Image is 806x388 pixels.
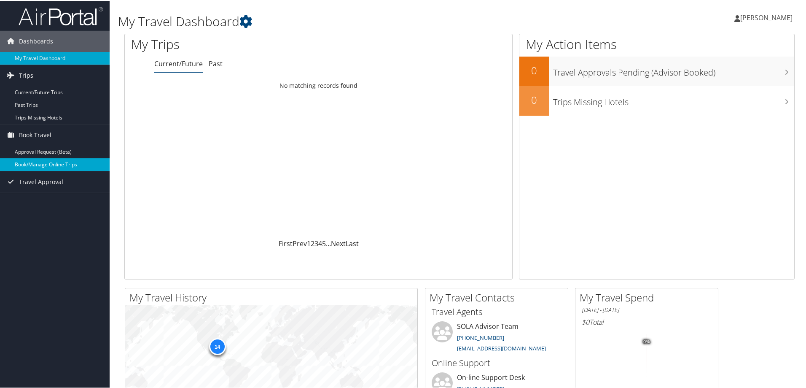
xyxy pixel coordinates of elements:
[430,290,568,304] h2: My Travel Contacts
[457,344,546,351] a: [EMAIL_ADDRESS][DOMAIN_NAME]
[519,92,549,106] h2: 0
[125,77,512,92] td: No matching records found
[432,356,562,368] h3: Online Support
[19,64,33,85] span: Trips
[457,333,504,341] a: [PHONE_NUMBER]
[432,305,562,317] h3: Travel Agents
[19,124,51,145] span: Book Travel
[582,305,712,313] h6: [DATE] - [DATE]
[326,238,331,247] span: …
[331,238,346,247] a: Next
[580,290,718,304] h2: My Travel Spend
[279,238,293,247] a: First
[519,62,549,77] h2: 0
[129,290,417,304] h2: My Travel History
[19,5,103,25] img: airportal-logo.png
[734,4,801,30] a: [PERSON_NAME]
[209,58,223,68] a: Past
[740,12,793,22] span: [PERSON_NAME]
[553,91,794,107] h3: Trips Missing Hotels
[322,238,326,247] a: 5
[582,317,712,326] h6: Total
[519,35,794,52] h1: My Action Items
[553,62,794,78] h3: Travel Approvals Pending (Advisor Booked)
[643,339,650,344] tspan: 0%
[427,320,566,355] li: SOLA Advisor Team
[307,238,311,247] a: 1
[582,317,589,326] span: $0
[519,56,794,85] a: 0Travel Approvals Pending (Advisor Booked)
[318,238,322,247] a: 4
[19,171,63,192] span: Travel Approval
[314,238,318,247] a: 3
[118,12,573,30] h1: My Travel Dashboard
[154,58,203,68] a: Current/Future
[209,337,226,354] div: 14
[19,30,53,51] span: Dashboards
[293,238,307,247] a: Prev
[346,238,359,247] a: Last
[311,238,314,247] a: 2
[519,85,794,115] a: 0Trips Missing Hotels
[131,35,344,52] h1: My Trips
